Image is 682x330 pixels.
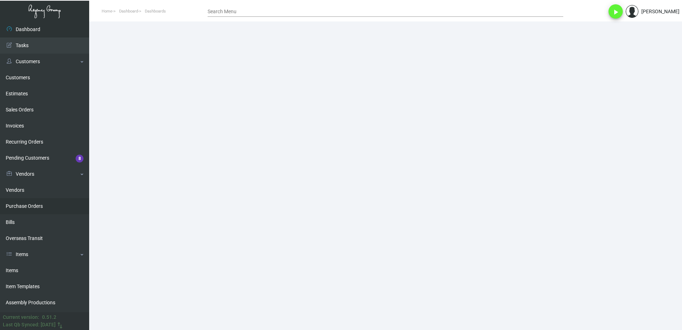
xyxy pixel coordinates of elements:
[626,5,638,18] img: admin@bootstrapmaster.com
[641,8,680,15] div: [PERSON_NAME]
[3,314,39,321] div: Current version:
[611,8,620,16] i: play_arrow
[102,9,112,14] span: Home
[3,321,56,329] div: Last Qb Synced: [DATE]
[119,9,138,14] span: Dashboard
[609,4,623,19] button: play_arrow
[42,314,56,321] div: 0.51.2
[145,9,166,14] span: Dashboards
